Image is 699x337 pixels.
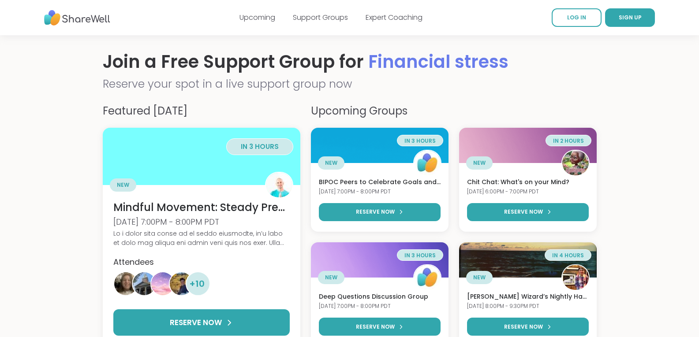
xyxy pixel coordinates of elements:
[319,178,441,187] h3: BIPOC Peers to Celebrate Goals and Achievements
[356,208,395,216] span: RESERVE NOW
[114,272,137,295] img: AliciaMarie
[467,188,589,196] div: [DATE] 6:00PM - 7:00PM PDT
[319,293,441,301] h3: Deep Questions Discussion Group
[553,137,584,144] span: in 2 hours
[567,14,586,21] span: LOG IN
[467,178,589,187] h3: Chit Chat: What's on your Mind?
[414,264,441,291] img: ShareWell
[311,103,597,119] h4: Upcoming Groups
[113,309,290,336] a: RESERVE NOW
[266,172,292,198] img: adrianmolina
[151,272,174,295] img: CharIotte
[319,303,441,310] div: [DATE] 7:00PM - 8:00PM PDT
[473,274,486,281] span: NEW
[473,159,486,167] span: NEW
[133,272,156,295] img: Dug
[113,216,290,227] div: [DATE] 7:00PM - 8:00PM PDT
[170,272,193,295] img: CharityRoss
[319,318,441,336] a: RESERVE NOW
[319,188,441,196] div: [DATE] 7:00PM - 8:00PM PDT
[293,12,348,22] a: Support Groups
[504,208,543,216] span: RESERVE NOW
[619,14,642,21] span: SIGN UP
[325,274,337,281] span: NEW
[189,277,205,290] span: + 10
[459,242,597,278] img: Wolff Wizard’s Nightly Hangout Den 🐺🪄
[404,252,436,259] span: in 3 hours
[605,8,655,27] a: SIGN UP
[562,264,589,291] img: AmberWolffWizard
[366,12,422,22] a: Expert Coaching
[552,252,584,259] span: in 4 hours
[113,229,290,248] div: Lo i dolor sita conse ad el seddo eiusmodte, in’u labo et dolo mag aliqua eni admin veni quis nos...
[103,49,597,74] h1: Join a Free Support Group for
[170,317,222,329] span: RESERVE NOW
[414,150,441,176] img: ShareWell
[467,203,589,221] a: RESERVE NOW
[319,203,441,221] a: RESERVE NOW
[117,181,129,189] span: NEW
[368,49,508,74] span: Financial stress
[467,318,589,336] a: RESERVE NOW
[113,200,290,215] h3: Mindful Movement: Steady Presence Through Yoga
[241,142,279,151] span: in 3 hours
[459,128,597,163] img: Chit Chat: What's on your Mind?
[113,256,154,267] span: Attendees
[325,159,337,167] span: NEW
[311,242,449,278] img: Deep Questions Discussion Group
[103,76,597,93] h2: Reserve your spot in a live support group now
[239,12,275,22] a: Upcoming
[552,8,602,27] a: LOG IN
[467,293,589,301] h3: [PERSON_NAME] Wizard’s Nightly Hangout Den 🐺🪄
[467,303,589,310] div: [DATE] 8:00PM - 9:30PM PDT
[504,323,543,331] span: RESERVE NOW
[103,103,300,119] h4: Featured [DATE]
[44,6,110,30] img: ShareWell Nav Logo
[404,137,436,144] span: in 3 hours
[103,128,300,185] img: Mindful Movement: Steady Presence Through Yoga
[562,150,589,176] img: nanny
[311,128,449,163] img: BIPOC Peers to Celebrate Goals and Achievements
[356,323,395,331] span: RESERVE NOW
